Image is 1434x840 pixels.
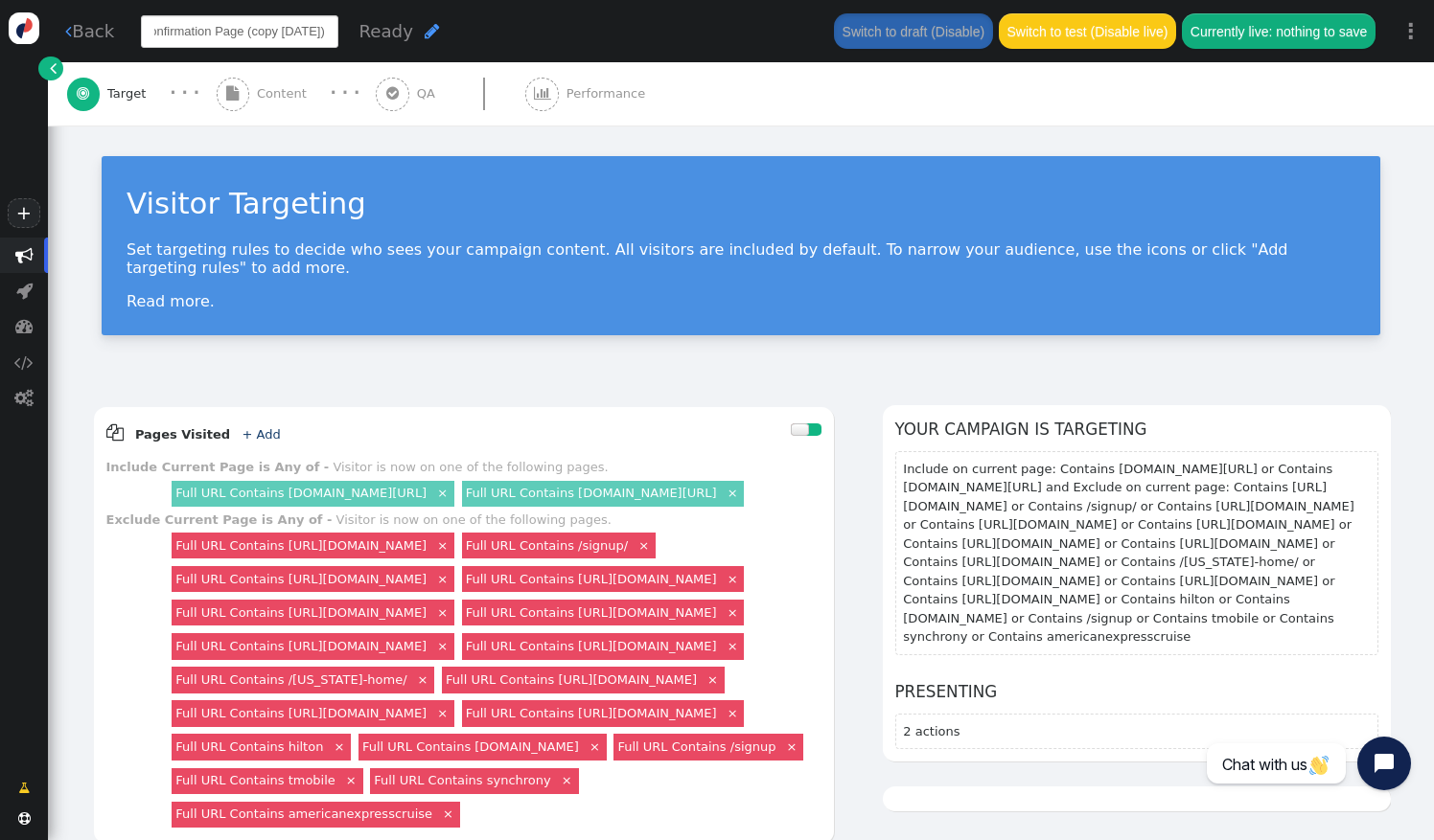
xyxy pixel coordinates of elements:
[175,773,335,787] a: Full URL Contains tmobile
[127,292,215,310] a: Read more.
[127,240,1355,277] p: Set targeting rules to decide who sees your campaign content. All visitors are included by defaul...
[466,486,717,500] a: Full URL Contains [DOMAIN_NAME][URL]
[525,62,685,125] a:  Performance
[376,62,525,125] a:  QA
[784,738,800,754] a: ×
[725,570,741,586] a: ×
[999,13,1176,48] button: Switch to test (Disable live)
[330,81,359,105] div: · · ·
[358,21,412,41] span: Ready
[1182,13,1375,48] button: Currently live: nothing to save
[617,739,775,754] a: Full URL Contains /signup
[15,317,34,335] span: 
[895,451,1378,655] section: Include on current page: Contains [DOMAIN_NAME][URL] or Contains [DOMAIN_NAME][URL] and Exclude o...
[466,572,717,586] a: Full URL Contains [URL][DOMAIN_NAME]
[135,427,230,442] b: Pages Visited
[903,724,960,738] span: 2 actions
[587,738,603,754] a: ×
[834,13,992,48] button: Switch to draft (Disable)
[466,639,717,653] a: Full URL Contains [URL][DOMAIN_NAME]
[77,86,89,101] span: 
[65,22,72,40] span: 
[333,460,608,474] div: Visitor is now on one of the following pages.
[434,637,451,653] a: ×
[374,773,550,787] a: Full URL Contains synchrony
[16,282,33,300] span: 
[226,86,239,101] span: 
[725,637,741,653] a: ×
[725,603,741,620] a: ×
[567,84,653,103] span: Performance
[466,605,717,620] a: Full URL Contains [URL][DOMAIN_NAME]
[434,570,451,586] a: ×
[175,605,427,620] a: Full URL Contains [URL][DOMAIN_NAME]
[18,779,30,798] span: 
[175,572,427,586] a: Full URL Contains [URL][DOMAIN_NAME]
[106,423,124,442] span: 
[8,198,40,228] a: +
[434,536,451,553] a: ×
[336,512,612,527] div: Visitor is now on one of the following pages.
[895,680,1378,704] h6: Presenting
[107,84,153,103] span: Target
[331,738,347,754] a: ×
[175,639,427,653] a: Full URL Contains [URL][DOMAIN_NAME]
[446,672,697,687] a: Full URL Contains [URL][DOMAIN_NAME]
[417,84,443,103] span: QA
[18,812,31,825] span: 
[242,427,280,442] a: + Add
[725,704,741,720] a: ×
[175,672,406,687] a: Full URL Contains /[US_STATE]-home/
[170,81,199,105] div: · · ·
[725,484,741,500] a: ×
[67,62,217,125] a:  Target · · ·
[636,536,652,553] a: ×
[1388,3,1434,59] a: ⋮
[217,62,377,125] a:  Content · · ·
[14,353,34,372] span: 
[50,58,57,78] span: 
[386,86,399,101] span: 
[9,12,40,44] img: logo-icon.svg
[141,15,338,48] input: Campaign name
[14,389,34,407] span: 
[466,706,717,720] a: Full URL Contains [URL][DOMAIN_NAME]
[127,181,1355,225] div: Visitor Targeting
[434,484,451,500] a: ×
[534,86,551,101] span: 
[559,771,575,787] a: ×
[106,512,333,527] b: Exclude Current Page is Any of -
[175,806,432,821] a: Full URL Contains americanexpresscruise
[257,84,314,103] span: Content
[415,670,431,687] a: ×
[425,22,440,40] span: 
[175,486,427,500] a: Full URL Contains [DOMAIN_NAME][URL]
[343,771,359,787] a: ×
[434,704,451,720] a: ×
[106,460,330,474] b: Include Current Page is Any of -
[6,772,42,805] a: 
[175,706,427,720] a: Full URL Contains [URL][DOMAIN_NAME]
[38,57,62,80] a: 
[175,538,427,553] a: Full URL Contains [URL][DOMAIN_NAME]
[65,18,114,44] a: Back
[106,427,310,442] a:  Pages Visited + Add
[15,246,34,264] span: 
[895,418,1378,442] h6: Your campaign is targeting
[440,805,456,821] a: ×
[175,739,323,754] a: Full URL Contains hilton
[466,538,629,553] a: Full URL Contains /signup/
[362,739,579,754] a: Full URL Contains [DOMAIN_NAME]
[434,603,451,620] a: ×
[705,670,721,687] a: ×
